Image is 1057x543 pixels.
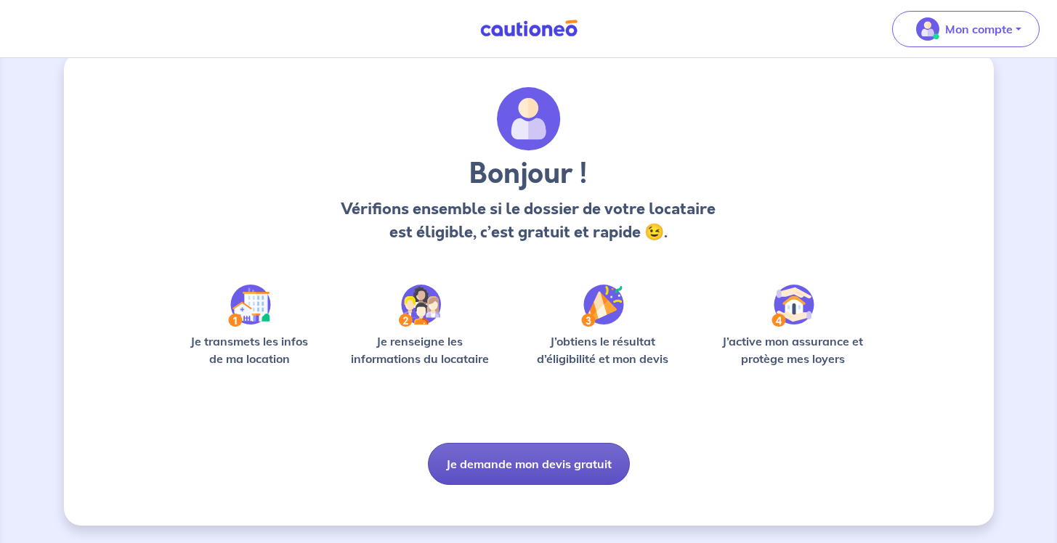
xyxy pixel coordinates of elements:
img: Cautioneo [474,20,583,38]
img: illu_account_valid_menu.svg [916,17,939,41]
p: J’obtiens le résultat d’éligibilité et mon devis [521,332,685,367]
img: /static/bfff1cf634d835d9112899e6a3df1a5d/Step-4.svg [772,285,814,327]
img: archivate [497,87,561,151]
p: Je transmets les infos de ma location [180,332,319,367]
button: illu_account_valid_menu.svgMon compte [892,11,1040,47]
p: Mon compte [945,20,1013,38]
img: /static/90a569abe86eec82015bcaae536bd8e6/Step-1.svg [228,285,271,327]
p: Vérifions ensemble si le dossier de votre locataire est éligible, c’est gratuit et rapide 😉. [337,197,720,244]
p: Je renseigne les informations du locataire [342,332,498,367]
button: Je demande mon devis gratuit [428,443,630,485]
h3: Bonjour ! [337,157,720,192]
p: J’active mon assurance et protège mes loyers [708,332,878,367]
img: /static/f3e743aab9439237c3e2196e4328bba9/Step-3.svg [581,285,624,327]
img: /static/c0a346edaed446bb123850d2d04ad552/Step-2.svg [399,285,441,327]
